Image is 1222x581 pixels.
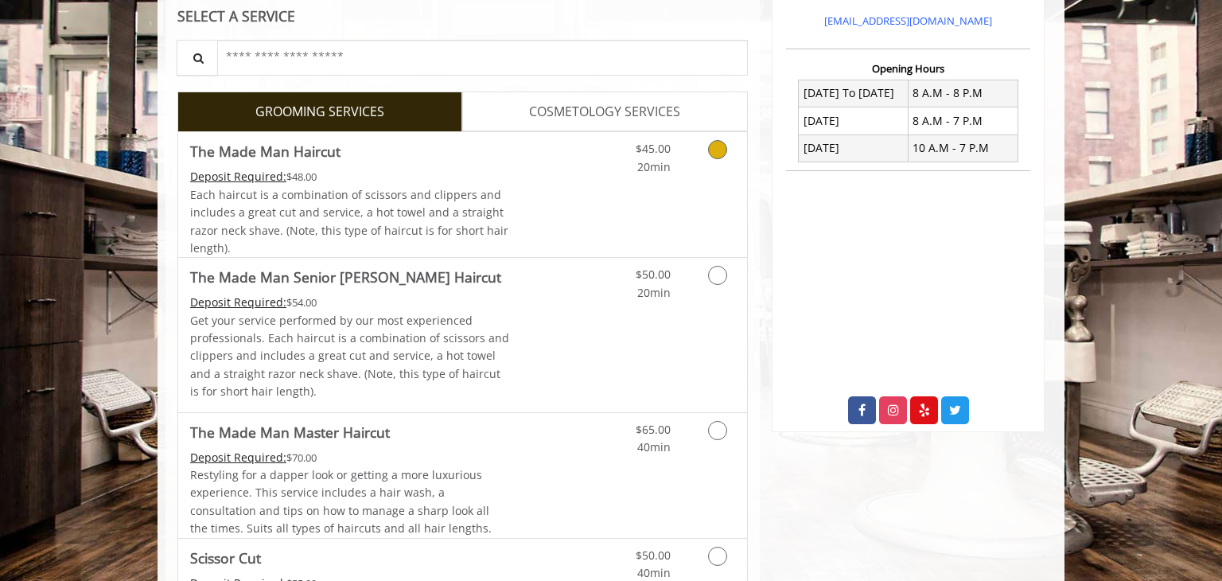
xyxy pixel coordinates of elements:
[190,421,390,443] b: The Made Man Master Haircut
[190,294,286,310] span: This service needs some Advance to be paid before we block your appointment
[190,449,510,466] div: $70.00
[190,547,261,569] b: Scissor Cut
[529,102,680,123] span: COSMETOLOGY SERVICES
[799,135,909,162] td: [DATE]
[636,548,671,563] span: $50.00
[190,467,492,536] span: Restyling for a dapper look or getting a more luxurious experience. This service includes a hair ...
[908,107,1018,135] td: 8 A.M - 7 P.M
[190,169,286,184] span: This service needs some Advance to be paid before we block your appointment
[636,267,671,282] span: $50.00
[190,266,501,288] b: The Made Man Senior [PERSON_NAME] Haircut
[637,159,671,174] span: 20min
[637,439,671,454] span: 40min
[799,80,909,107] td: [DATE] To [DATE]
[637,285,671,300] span: 20min
[636,422,671,437] span: $65.00
[908,80,1018,107] td: 8 A.M - 8 P.M
[190,294,510,311] div: $54.00
[190,450,286,465] span: This service needs some Advance to be paid before we block your appointment
[799,107,909,135] td: [DATE]
[177,40,218,76] button: Service Search
[637,565,671,580] span: 40min
[177,9,748,24] div: SELECT A SERVICE
[190,140,341,162] b: The Made Man Haircut
[908,135,1018,162] td: 10 A.M - 7 P.M
[190,187,508,255] span: Each haircut is a combination of scissors and clippers and includes a great cut and service, a ho...
[636,141,671,156] span: $45.00
[190,312,510,401] p: Get your service performed by our most experienced professionals. Each haircut is a combination o...
[190,168,510,185] div: $48.00
[255,102,384,123] span: GROOMING SERVICES
[786,63,1030,74] h3: Opening Hours
[824,14,992,28] a: [EMAIL_ADDRESS][DOMAIN_NAME]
